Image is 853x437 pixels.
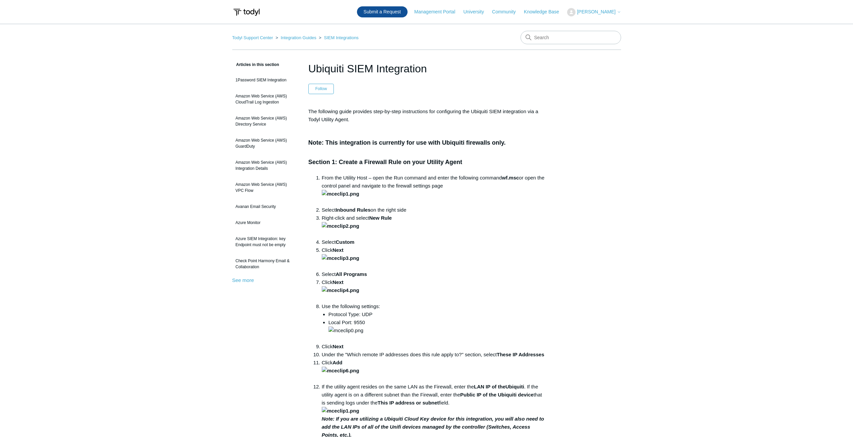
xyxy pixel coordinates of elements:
[232,254,298,273] a: Check Point Harmony Email & Collaboration
[505,384,524,389] strong: Ubiquiti
[332,344,344,349] strong: Next
[308,129,545,167] h3: Note: This integration is currently for use with Ubiquiti firewalls only. Section 1: Create a Fir...
[463,8,490,15] a: University
[502,175,519,180] strong: wf.msc
[322,206,545,214] li: Select on the right side
[232,35,273,40] a: Todyl Support Center
[232,200,298,213] a: Avanan Email Security
[232,35,275,40] li: Todyl Support Center
[232,156,298,175] a: Amazon Web Service (AWS) Integration Details
[322,407,359,415] img: mceclip1.png
[232,74,298,86] a: 1Password SIEM Integration
[460,392,534,397] strong: Public IP of the Ubiquiti device
[369,215,392,221] strong: New Rule
[414,8,462,15] a: Management Portal
[322,238,545,246] li: Select
[322,359,545,383] li: Click
[322,343,545,351] li: Click
[577,9,615,14] span: [PERSON_NAME]
[322,246,545,270] li: Click
[322,254,359,262] img: mceclip3.png
[497,352,544,357] strong: These IP Addresses
[308,107,545,124] p: The following guide provides step-by-step instructions for configuring the Ubiquiti SIEM integrat...
[232,62,279,67] span: Articles in this section
[328,310,545,318] li: Protocol Type: UDP
[357,6,408,17] a: Submit a Request
[328,326,363,335] img: mceclip0.png
[308,61,545,77] h1: Ubiquiti SIEM Integration
[322,286,359,294] img: mceclip4.png
[281,35,316,40] a: Integration Guides
[308,84,334,94] button: Follow Article
[322,360,359,373] strong: Add
[324,35,359,40] a: SIEM Integrations
[322,279,359,293] strong: Next
[322,174,545,206] li: From the Utility Host – open the Run command and enter the following command or open the control ...
[317,35,359,40] li: SIEM Integrations
[336,271,367,277] strong: All Programs
[232,216,298,229] a: Azure Monitor
[322,247,359,261] strong: Next
[336,207,370,213] strong: Inbound Rules
[322,214,545,238] li: Right-click and select
[322,270,545,278] li: Select
[322,190,359,198] img: mceclip1.png
[232,232,298,251] a: Azure SIEM Integration: key Endpoint must not be empty
[232,277,254,283] a: See more
[336,239,354,245] strong: Custom
[567,8,621,16] button: [PERSON_NAME]
[474,384,505,389] strong: LAN IP of the
[232,6,261,18] img: Todyl Support Center Help Center home page
[322,351,545,359] li: Under the "Which remote IP addresses does this rule apply to?" section, select
[232,178,298,197] a: Amazon Web Service (AWS) VPC Flow
[232,134,298,153] a: Amazon Web Service (AWS) GuardDuty
[328,318,545,343] li: Local Port: 9550
[322,302,545,343] li: Use the following settings:
[492,8,523,15] a: Community
[232,90,298,108] a: Amazon Web Service (AWS) CloudTrail Log Ingestion
[377,400,439,406] strong: This IP address or subnet
[524,8,566,15] a: Knowledge Base
[232,112,298,131] a: Amazon Web Service (AWS) Directory Service
[322,367,359,375] img: mceclip6.png
[322,222,359,230] img: mceclip2.png
[521,31,621,44] input: Search
[274,35,317,40] li: Integration Guides
[322,278,545,302] li: Click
